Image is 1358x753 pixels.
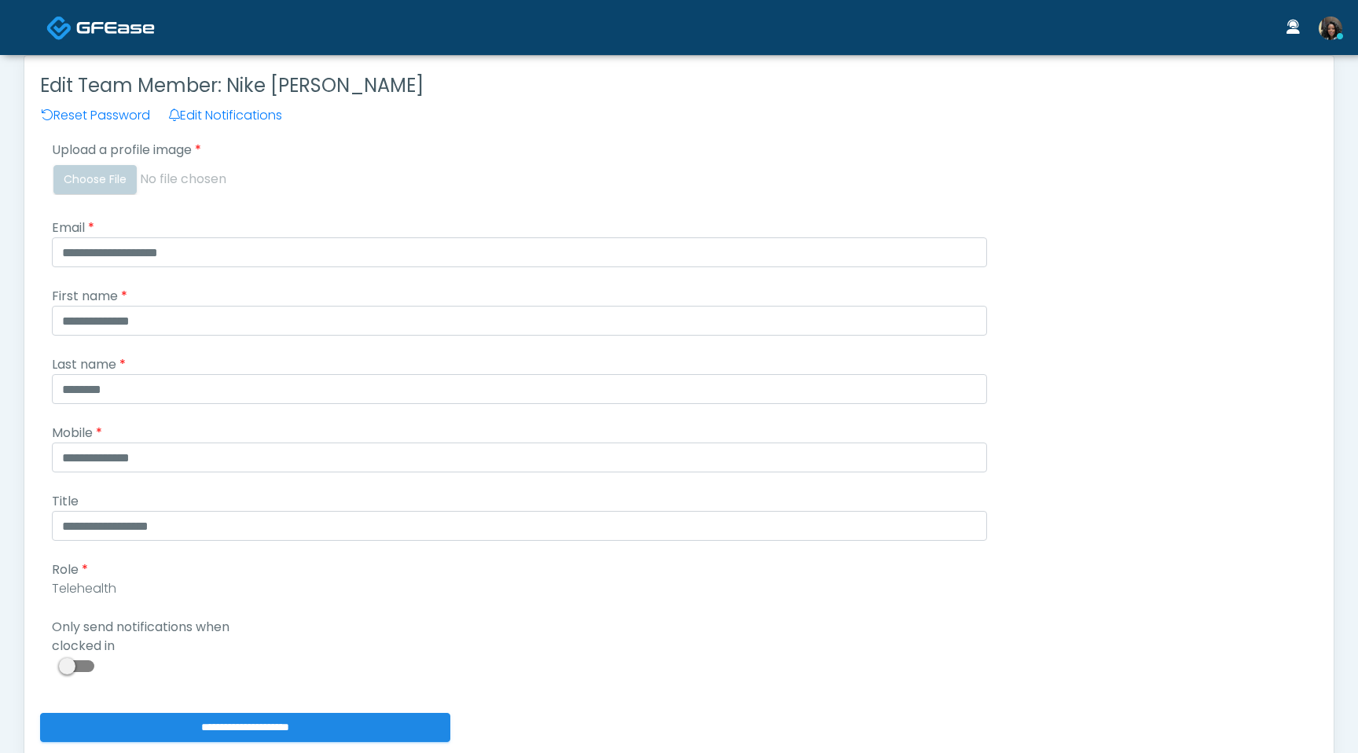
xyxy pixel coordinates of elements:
[1319,17,1342,40] img: Nike Elizabeth Akinjero
[169,106,282,124] a: Edit Notifications
[40,287,253,306] label: First name
[40,560,253,579] label: Role
[40,355,253,374] label: Last name
[76,20,155,35] img: Docovia
[40,219,253,237] label: Email
[41,106,150,124] a: Reset Password
[40,618,253,656] label: Only send notifications when clocked in
[46,15,72,41] img: Docovia
[40,424,253,443] label: Mobile
[40,72,1318,100] h2: Edit Team Member: Nike [PERSON_NAME]
[46,2,155,53] a: Docovia
[40,492,253,511] label: Title
[52,579,987,598] p: Telehealth
[40,141,253,160] label: Upload a profile image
